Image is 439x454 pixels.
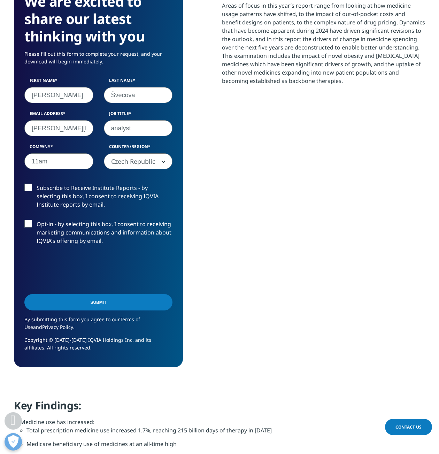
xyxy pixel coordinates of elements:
label: Last Name [104,77,173,87]
button: Otevřít předvolby [5,433,22,451]
input: Submit [24,294,172,310]
label: Email Address [24,110,93,120]
a: Privacy Policy [42,324,73,330]
p: Copyright © [DATE]-[DATE] IQVIA Holdings Inc. and its affiliates. All rights reserved. [24,336,172,357]
label: Job Title [104,110,173,120]
span: Czech Republic [104,153,173,169]
label: Country/Region [104,144,173,153]
li: Medicare beneficiary use of medicines at an all-time high [26,440,425,453]
span: Czech Republic [104,154,172,170]
label: Opt-in - by selecting this box, I consent to receiving marketing communications and information a... [24,220,172,249]
label: Subscribe to Receive Institute Reports - by selecting this box, I consent to receiving IQVIA Inst... [24,184,172,213]
p: Please fill out this form to complete your request, and your download will begin immediately. [24,50,172,71]
h4: Key Findings: [14,399,425,418]
span: Contact Us [395,424,422,430]
iframe: reCAPTCHA [24,256,130,283]
li: Total prescription medicine use increased 1.7%, reaching 215 billion days of therapy in [DATE] [26,426,425,440]
p: By submitting this form you agree to our and . [24,316,172,336]
label: First Name [24,77,93,87]
p: Areas of focus in this year’s report range from looking at how medicine usage patterns have shift... [222,1,425,90]
a: Contact Us [385,419,432,435]
label: Company [24,144,93,153]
